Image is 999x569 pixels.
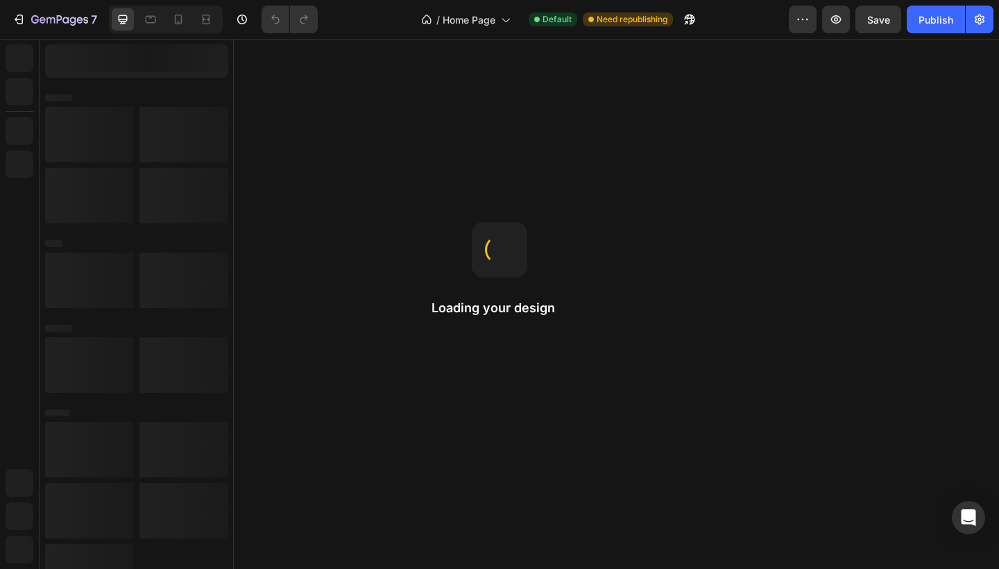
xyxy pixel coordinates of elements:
span: Home Page [443,12,495,27]
span: Default [543,13,572,26]
div: Undo/Redo [262,6,318,33]
span: / [436,12,440,27]
p: 7 [91,11,97,28]
button: Publish [907,6,965,33]
span: Need republishing [597,13,667,26]
button: 7 [6,6,103,33]
h2: Loading your design [432,300,567,316]
button: Save [855,6,901,33]
div: Publish [919,12,953,27]
span: Save [867,14,890,26]
div: Open Intercom Messenger [952,501,985,534]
